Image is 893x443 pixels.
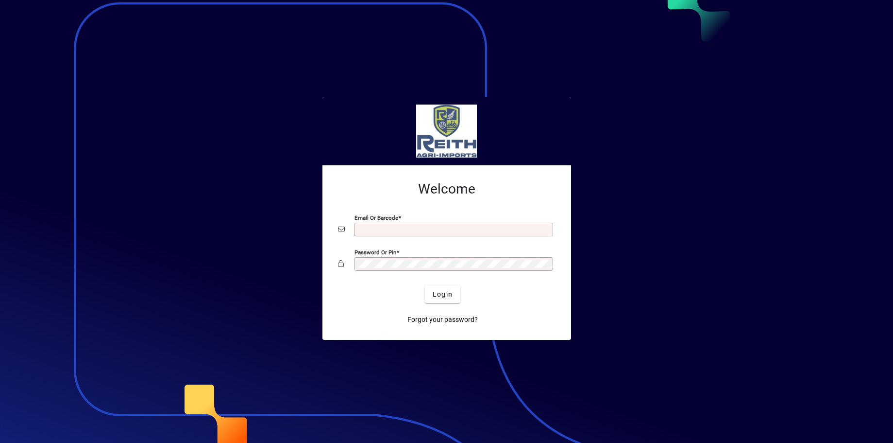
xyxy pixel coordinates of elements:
span: Forgot your password? [407,315,478,325]
button: Login [425,285,460,303]
h2: Welcome [338,181,556,197]
a: Forgot your password? [404,311,482,328]
mat-label: Email or Barcode [354,214,398,221]
span: Login [433,289,453,300]
mat-label: Password or Pin [354,249,396,256]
